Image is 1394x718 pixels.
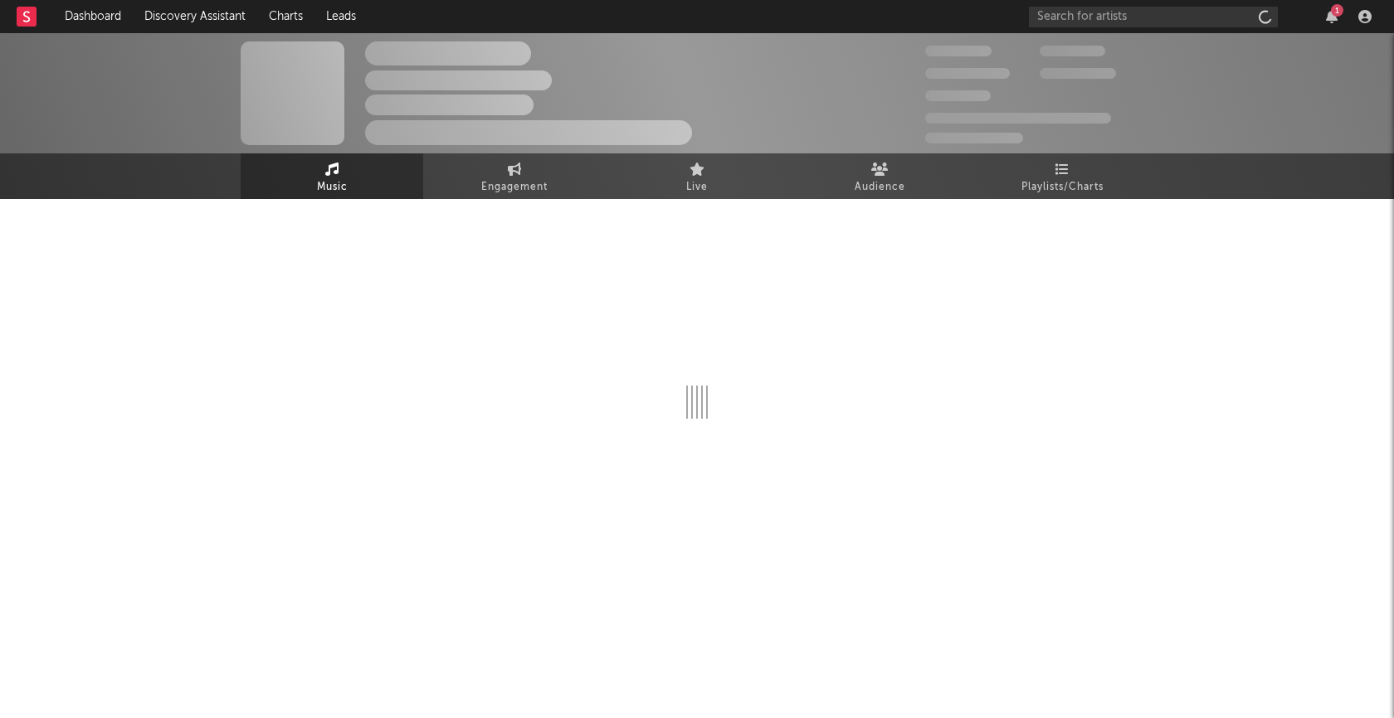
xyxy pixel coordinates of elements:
a: Playlists/Charts [971,153,1153,199]
a: Live [606,153,788,199]
span: 50,000,000 [925,68,1010,79]
span: Engagement [481,177,548,197]
div: 1 [1331,4,1343,17]
button: 1 [1326,10,1338,23]
span: 100,000 [925,90,991,101]
a: Engagement [423,153,606,199]
a: Music [241,153,423,199]
span: Music [317,177,348,197]
span: Playlists/Charts [1021,177,1104,197]
span: 100,000 [1040,46,1105,56]
span: Jump Score: 85.0 [925,133,1023,143]
input: Search for artists [1029,7,1278,27]
span: Audience [855,177,905,197]
span: 50,000,000 Monthly Listeners [925,113,1111,124]
span: Live [686,177,708,197]
span: 300,000 [925,46,992,56]
a: Audience [788,153,971,199]
span: 1,000,000 [1040,68,1116,79]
